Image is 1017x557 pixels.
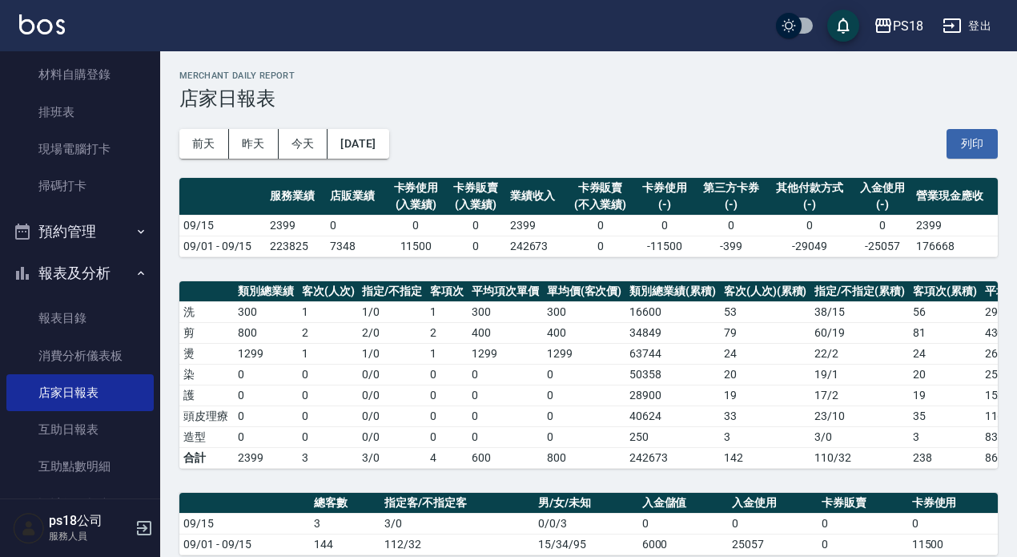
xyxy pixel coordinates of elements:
td: 300 [234,301,298,322]
td: 0 [298,406,359,426]
td: 0 [543,385,626,406]
a: 互助日報表 [6,411,154,448]
td: 223825 [266,236,326,256]
th: 客次(人次)(累積) [720,281,811,302]
th: 指定/不指定(累積) [810,281,909,302]
th: 客次(人次) [298,281,359,302]
td: 0 [298,426,359,447]
div: 入金使用 [857,180,909,196]
td: 2399 [234,447,298,468]
td: 53 [720,301,811,322]
a: 互助點數明細 [6,448,154,485]
th: 指定/不指定 [358,281,426,302]
td: 17 / 2 [810,385,909,406]
th: 總客數 [310,493,381,514]
td: 16600 [625,301,720,322]
td: 2 / 0 [358,322,426,343]
td: 110/32 [810,447,909,468]
img: Person [13,512,45,544]
td: 0 [543,426,626,447]
a: 排班表 [6,94,154,131]
td: 15/34/95 [534,534,637,555]
td: 2 [298,322,359,343]
td: 剪 [179,322,234,343]
h3: 店家日報表 [179,87,998,110]
button: 前天 [179,129,229,159]
a: 店家日報表 [6,374,154,411]
td: 0 [426,406,468,426]
td: 0 [468,406,543,426]
h2: Merchant Daily Report [179,71,998,81]
h5: ps18公司 [49,513,131,529]
td: 81 [909,322,981,343]
th: 卡券使用 [908,493,998,514]
th: 服務業績 [266,178,326,216]
td: 50358 [625,364,720,385]
td: 1 / 0 [358,301,426,322]
td: 176668 [912,236,998,256]
td: 25057 [728,534,818,555]
td: 19 [720,385,811,406]
td: 400 [543,322,626,343]
td: 0 [818,534,907,555]
td: 800 [234,322,298,343]
td: 4 [426,447,468,468]
td: 0 / 0 [358,406,426,426]
button: 報表及分析 [6,252,154,294]
th: 店販業績 [326,178,386,216]
td: 0 [853,215,913,236]
td: 2 [426,322,468,343]
td: 3 [909,426,981,447]
td: 23 / 10 [810,406,909,426]
td: 造型 [179,426,234,447]
td: 3 [720,426,811,447]
th: 單均價(客次價) [543,281,626,302]
td: 2399 [506,215,566,236]
td: 7348 [326,236,386,256]
button: 登出 [936,11,998,41]
a: 設計師日報表 [6,486,154,523]
td: 燙 [179,343,234,364]
td: 2399 [912,215,998,236]
td: 60 / 19 [810,322,909,343]
td: 0 [446,215,506,236]
div: (不入業績) [569,196,630,213]
td: 0 [468,385,543,406]
td: 0 [543,364,626,385]
td: 染 [179,364,234,385]
div: 第三方卡券 [698,180,763,196]
button: 預約管理 [6,211,154,252]
td: 0 [468,364,543,385]
div: (-) [698,196,763,213]
td: 56 [909,301,981,322]
td: 34849 [625,322,720,343]
td: 0 [234,364,298,385]
td: 頭皮理療 [179,406,234,426]
button: save [827,10,859,42]
th: 入金儲值 [638,493,728,514]
td: 142 [720,447,811,468]
td: 0 [543,406,626,426]
td: 300 [468,301,543,322]
td: 3/0 [380,513,534,534]
td: 79 [720,322,811,343]
th: 類別總業績 [234,281,298,302]
td: 0 [386,215,446,236]
td: 09/15 [179,215,266,236]
td: 144 [310,534,381,555]
td: 0 [908,513,998,534]
th: 男/女/未知 [534,493,637,514]
td: 11500 [386,236,446,256]
td: 1299 [468,343,543,364]
div: (-) [857,196,909,213]
td: 1299 [543,343,626,364]
td: 11500 [908,534,998,555]
a: 現場電腦打卡 [6,131,154,168]
td: 19 / 1 [810,364,909,385]
td: 6000 [638,534,728,555]
td: 0 [426,426,468,447]
div: 卡券使用 [390,180,442,196]
td: 09/15 [179,513,310,534]
div: 其他付款方式 [771,180,849,196]
table: a dense table [179,178,998,257]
